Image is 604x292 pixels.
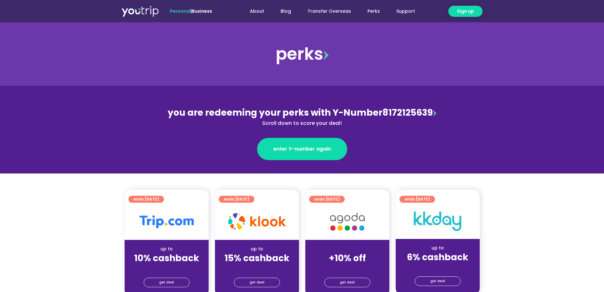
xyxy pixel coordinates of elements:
span: Sign up [457,8,474,15]
a: ends [DATE] [219,196,254,203]
div: 8172125639 [165,106,440,127]
a: ends [DATE] [309,196,345,203]
div: (for stays only) [130,264,204,271]
a: enter Y-number again [257,138,347,160]
a: get deal [415,276,461,286]
a: Blog [272,5,299,17]
a: ends [DATE] [128,196,164,203]
div: up to [220,246,294,252]
strong: 10% cashback [134,252,199,264]
div: (for stays only) [220,264,294,271]
strong: +10% off [329,252,366,264]
span: get deal [430,277,445,286]
div: (for stays only) [310,264,384,271]
a: About [242,5,272,17]
a: Perks [359,5,388,17]
a: Sign up [448,6,483,17]
a: Business [192,8,212,14]
span: enter Y-number again [273,145,331,153]
span: ends [DATE] [224,196,249,203]
span: get deal [340,278,355,287]
span: ends [DATE] [405,196,430,203]
span: | [170,8,212,14]
span: you are redeeming your perks with Y-Number [168,106,382,119]
a: Support [388,5,423,17]
span: up to [341,246,353,252]
strong: 15% cashback [224,252,289,264]
span: get deal [250,278,264,287]
a: get deal [144,278,190,287]
div: (for stays only) [401,263,475,270]
a: ends [DATE] [399,196,435,203]
span: ends [DATE] [133,196,159,203]
a: Transfer Overseas [299,5,359,17]
div: up to [401,245,475,251]
span: ends [DATE] [314,196,340,203]
span: get deal [159,278,174,287]
div: Scroll down to score your deal! [165,119,440,127]
a: get deal [234,278,280,287]
strong: 6% cashback [407,251,468,263]
span: Personal [170,8,191,14]
div: up to [130,246,204,252]
nav: Menu [229,5,423,17]
a: get deal [324,278,370,287]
